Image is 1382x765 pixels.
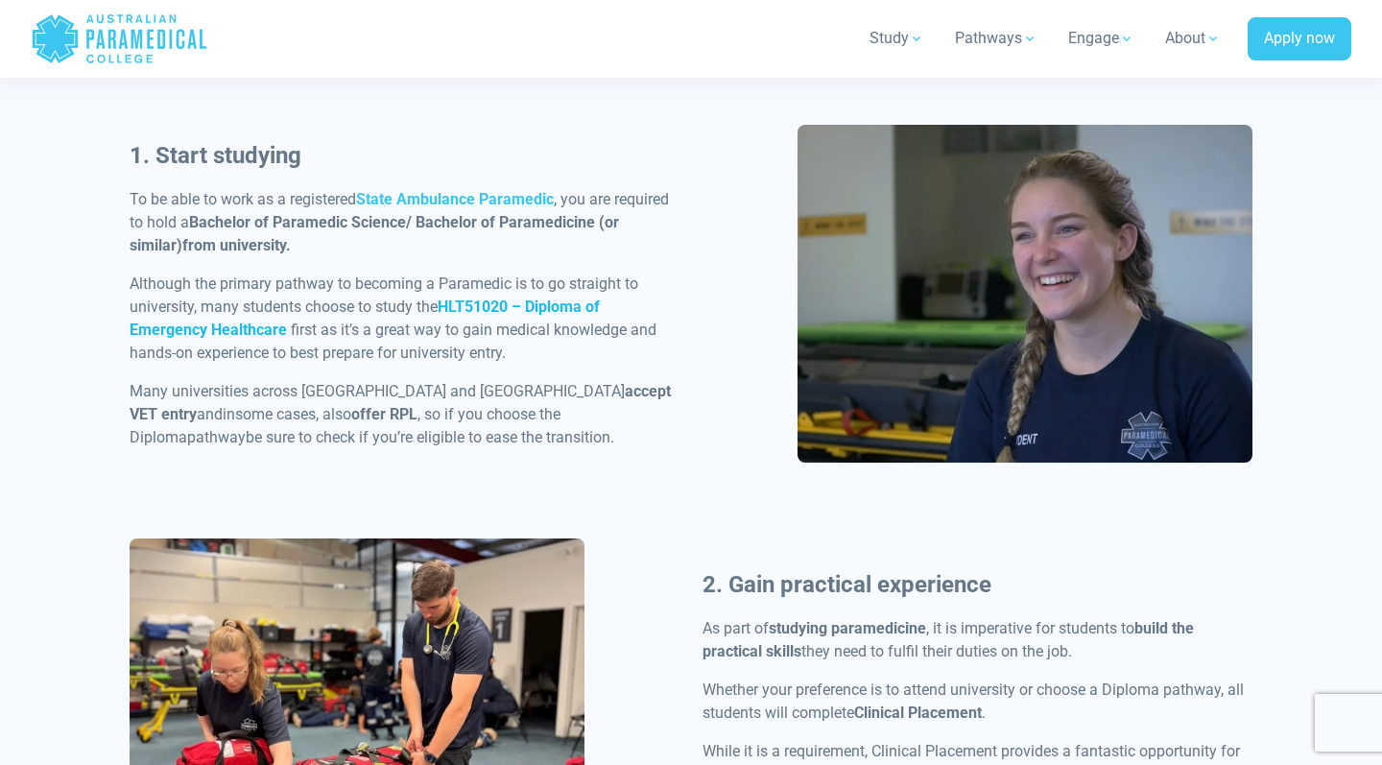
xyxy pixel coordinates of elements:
strong: build the practical skills [703,619,1194,660]
p: To be able to work as a registered , you are required to hold a [130,188,679,257]
a: Engage [1057,12,1146,65]
strong: Bachelor of Paramedic Science/ Bachelor of Paramedicine (or similar) [130,213,619,254]
span: accept VET entry [130,382,671,423]
strong: 1. Start studying [130,142,301,169]
span: be sure to check if you’re eligible to ease the transition. [246,428,614,446]
a: Pathways [943,12,1049,65]
a: Study [858,12,936,65]
strong: Clinical Placement [854,704,982,722]
a: About [1154,12,1232,65]
a: Australian Paramedical College [31,8,208,70]
p: Although the primary pathway to becoming a Paramedic is to go straight to university, many studen... [130,273,679,365]
p: Whether your preference is to attend university or choose a Diploma pathway, all students will co... [703,679,1252,725]
p: As part of , it is imperative for students to they need to fulfil their duties on the job. [703,617,1252,663]
span: in [223,405,235,423]
a: State Ambulance Paramedic [356,190,554,208]
a: HLT51020 – Diploma of Emergency Healthcare [130,298,600,339]
strong: studying paramedicine [769,619,926,637]
span: offer RPL [351,405,417,423]
b: 2. Gain practical experience [703,571,991,598]
span: pathway [187,428,246,446]
span: some cases, also [235,405,351,423]
a: Apply now [1248,17,1351,61]
strong: from university. [182,236,291,254]
span: , so if you choose the Diploma [130,405,560,446]
span: and [197,405,223,423]
span: Many universities across [GEOGRAPHIC_DATA] and [GEOGRAPHIC_DATA] [130,382,625,400]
